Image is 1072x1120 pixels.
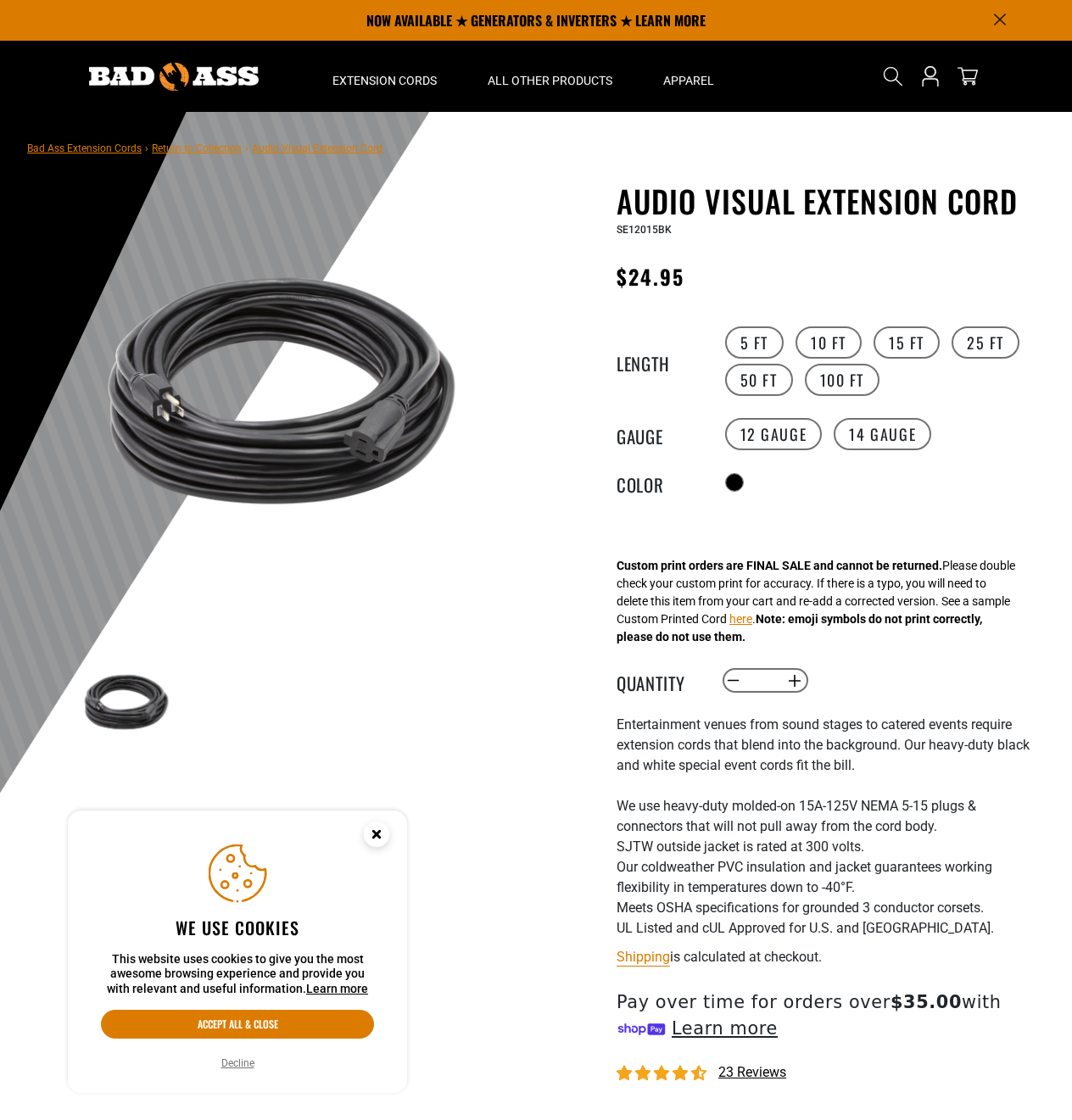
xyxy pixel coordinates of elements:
[617,350,701,372] legend: Length
[462,41,638,112] summary: All Other Products
[617,183,1032,219] h1: Audio Visual Extension Cord
[725,418,823,450] label: 12 Gauge
[216,1055,260,1072] button: Decline
[617,261,684,292] span: $24.95
[101,1010,374,1039] button: Accept all & close
[152,142,242,154] a: Return to Collection
[27,142,142,154] a: Bad Ass Extension Cords
[617,918,1032,939] li: UL Listed and cUL Approved for U.S. and [GEOGRAPHIC_DATA].
[718,1064,786,1080] span: 23 reviews
[89,63,259,91] img: Bad Ass Extension Cords
[145,142,148,154] span: ›
[306,982,368,995] a: Learn more
[77,187,486,595] img: black
[617,559,942,572] strong: Custom print orders are FINAL SALE and cannot be returned.
[617,857,1032,898] li: Our coldweather PVC insulation and jacket guarantees working flexibility in temperatures down to ...
[725,364,793,396] label: 50 FT
[725,326,784,359] label: 5 FT
[617,224,672,236] span: SE12015BK
[834,418,931,450] label: 14 Gauge
[805,364,880,396] label: 100 FT
[617,898,1032,918] li: Meets OSHA specifications for grounded 3 conductor corsets.
[245,142,248,154] span: ›
[332,73,437,88] span: Extension Cords
[27,137,382,158] nav: breadcrumbs
[488,73,612,88] span: All Other Products
[307,41,462,112] summary: Extension Cords
[617,557,1015,646] div: Please double check your custom print for accuracy. If there is a typo, you will need to delete t...
[617,945,1032,968] div: is calculated at checkout.
[68,811,407,1094] aside: Cookie Consent
[617,796,1032,837] li: We use heavy-duty molded-on 15A-125V NEMA 5-15 plugs & connectors that will not pull away from th...
[617,423,701,445] legend: Gauge
[617,670,701,692] label: Quantity
[617,1066,710,1082] span: 4.70 stars
[729,610,752,628] button: here
[879,63,907,90] summary: Search
[952,326,1019,359] label: 25 FT
[617,715,1032,939] div: Entertainment venues from sound stages to catered events require extension cords that blend into ...
[77,653,176,751] img: black
[101,952,374,997] p: This website uses cookies to give you the most awesome browsing experience and provide you with r...
[617,949,670,965] a: Shipping
[101,917,374,939] h2: We use cookies
[874,326,940,359] label: 15 FT
[617,471,701,493] legend: Color
[252,142,382,154] span: Audio Visual Extension Cord
[663,73,714,88] span: Apparel
[796,326,862,359] label: 10 FT
[617,837,1032,857] li: SJTW outside jacket is rated at 300 volts.
[617,612,982,644] strong: Note: emoji symbols do not print correctly, please do not use them.
[638,41,740,112] summary: Apparel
